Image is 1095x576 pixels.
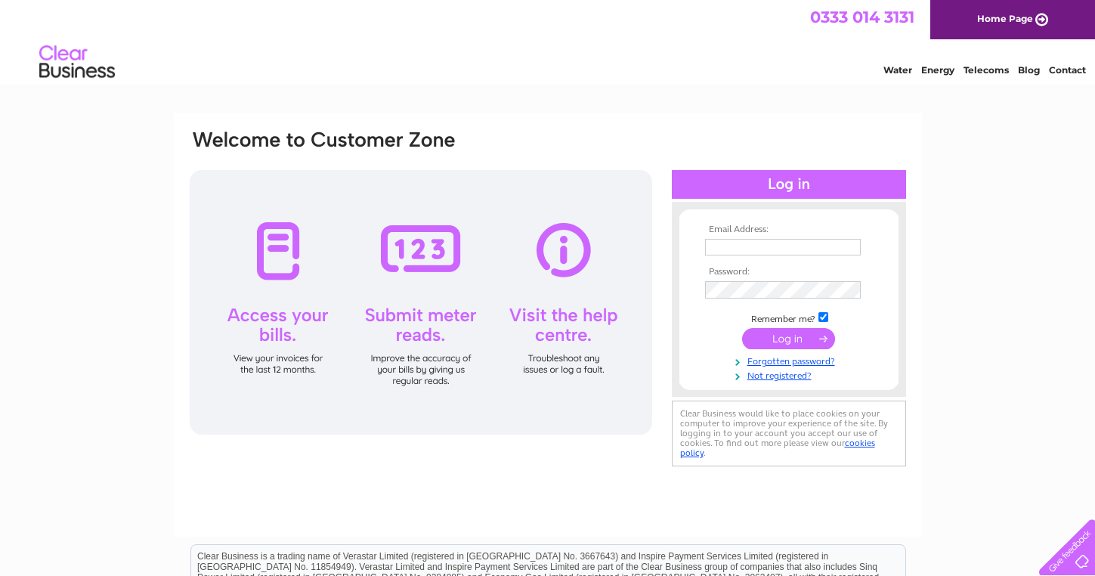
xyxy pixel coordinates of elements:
a: Blog [1018,64,1040,76]
div: Clear Business would like to place cookies on your computer to improve your experience of the sit... [672,401,906,466]
a: Forgotten password? [705,353,877,367]
a: Telecoms [964,64,1009,76]
img: logo.png [39,39,116,85]
a: Contact [1049,64,1086,76]
td: Remember me? [701,310,877,325]
a: Not registered? [705,367,877,382]
a: 0333 014 3131 [810,8,914,26]
a: Energy [921,64,954,76]
th: Password: [701,267,877,277]
input: Submit [742,328,835,349]
div: Clear Business is a trading name of Verastar Limited (registered in [GEOGRAPHIC_DATA] No. 3667643... [191,8,905,73]
th: Email Address: [701,225,877,235]
a: cookies policy [680,438,875,458]
a: Water [883,64,912,76]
